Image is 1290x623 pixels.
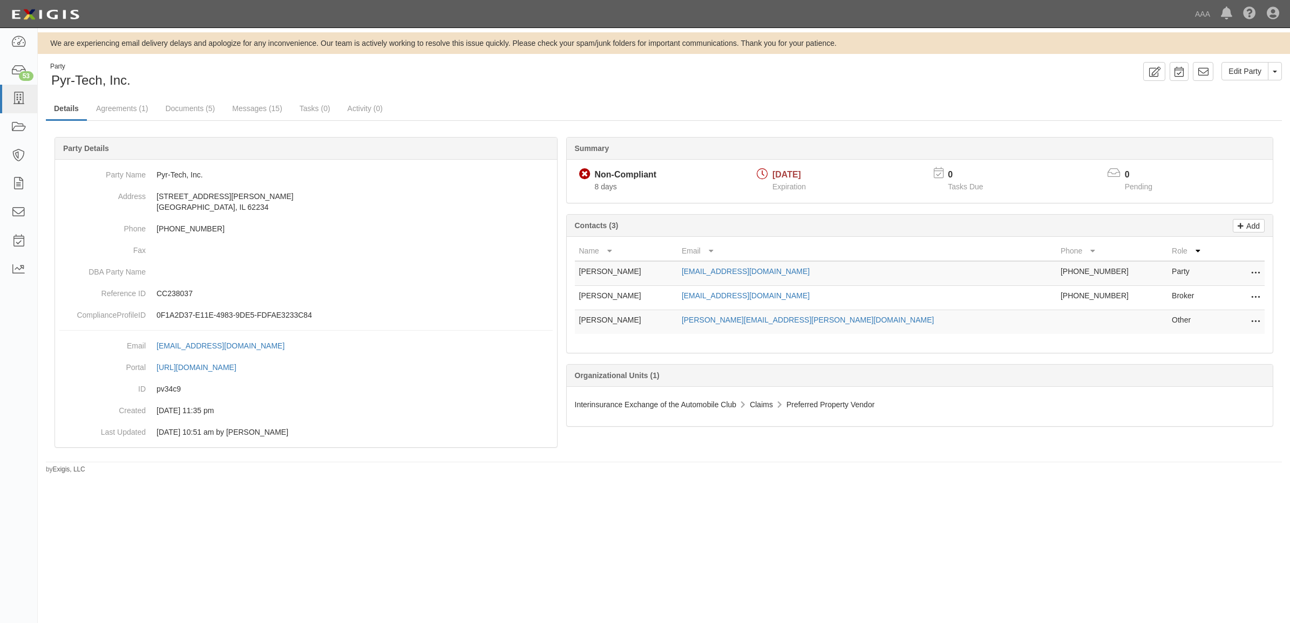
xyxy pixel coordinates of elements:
p: 0 [948,169,996,181]
dt: ID [59,378,146,394]
dd: 08/02/2023 10:51 am by Benjamin Tully [59,421,553,443]
a: Add [1233,219,1265,232]
span: Preferred Property Vendor [786,400,874,409]
td: Other [1167,310,1221,334]
td: [PERSON_NAME] [575,286,677,310]
dt: Email [59,335,146,351]
span: Pending [1125,182,1152,191]
div: We are experiencing email delivery delays and apologize for any inconvenience. Our team is active... [38,38,1290,49]
th: Email [677,241,1056,261]
img: logo-5460c22ac91f19d4615b14bd174203de0afe785f0fc80cf4dbbc73dc1793850b.png [8,5,83,24]
p: Add [1244,220,1260,232]
div: Non-Compliant [595,169,657,181]
dt: Created [59,400,146,416]
a: Exigis, LLC [53,465,85,473]
b: Organizational Units (1) [575,371,660,380]
a: Messages (15) [224,98,290,119]
a: [URL][DOMAIN_NAME] [157,363,248,372]
b: Contacts (3) [575,221,619,230]
td: Broker [1167,286,1221,310]
small: by [46,465,85,474]
dt: Reference ID [59,283,146,299]
dt: Address [59,186,146,202]
b: Summary [575,144,609,153]
dt: ComplianceProfileID [59,304,146,320]
a: [PERSON_NAME][EMAIL_ADDRESS][PERSON_NAME][DOMAIN_NAME] [682,316,934,324]
p: 0F1A2D37-E11E-4983-9DE5-FDFAE3233C84 [157,310,553,320]
dt: Portal [59,357,146,373]
dt: DBA Party Name [59,261,146,277]
a: Documents (5) [157,98,223,119]
span: Claims [750,400,773,409]
span: [DATE] [772,170,801,179]
div: [EMAIL_ADDRESS][DOMAIN_NAME] [157,340,284,351]
a: [EMAIL_ADDRESS][DOMAIN_NAME] [157,341,296,350]
div: 53 [19,71,33,81]
i: Help Center - Complianz [1243,8,1256,20]
span: Since 08/04/2025 [595,182,617,191]
a: Tasks (0) [291,98,338,119]
p: 0 [1125,169,1166,181]
div: Pyr-Tech, Inc. [46,62,656,90]
dt: Phone [59,218,146,234]
dt: Last Updated [59,421,146,437]
i: Non-Compliant [579,169,590,180]
b: Party Details [63,144,109,153]
td: [PHONE_NUMBER] [1056,261,1167,286]
span: Pyr-Tech, Inc. [51,73,131,87]
td: Party [1167,261,1221,286]
dd: Pyr-Tech, Inc. [59,164,553,186]
dd: 03/09/2023 11:35 pm [59,400,553,421]
span: Tasks Due [948,182,983,191]
a: [EMAIL_ADDRESS][DOMAIN_NAME] [682,267,810,276]
dd: [PHONE_NUMBER] [59,218,553,239]
th: Role [1167,241,1221,261]
div: Party [50,62,131,71]
span: Interinsurance Exchange of the Automobile Club [575,400,737,409]
td: [PERSON_NAME] [575,261,677,286]
th: Phone [1056,241,1167,261]
dd: [STREET_ADDRESS][PERSON_NAME] [GEOGRAPHIC_DATA], IL 62234 [59,186,553,218]
span: Expiration [772,182,806,191]
a: Agreements (1) [88,98,156,119]
td: [PHONE_NUMBER] [1056,286,1167,310]
a: [EMAIL_ADDRESS][DOMAIN_NAME] [682,291,810,300]
td: [PERSON_NAME] [575,310,677,334]
a: Edit Party [1221,62,1268,80]
a: Details [46,98,87,121]
dt: Party Name [59,164,146,180]
p: CC238037 [157,288,553,299]
th: Name [575,241,677,261]
dd: pv34c9 [59,378,553,400]
a: AAA [1190,3,1216,25]
a: Activity (0) [340,98,391,119]
dt: Fax [59,239,146,256]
